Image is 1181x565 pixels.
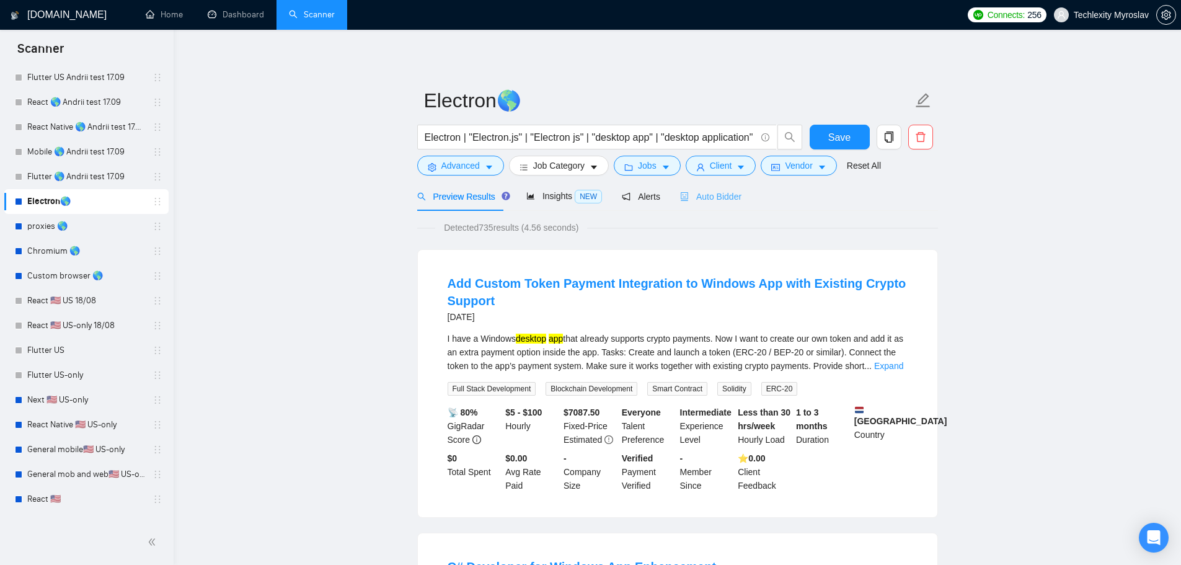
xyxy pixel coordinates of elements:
a: Flutter US [27,338,145,363]
a: React 🇺🇸 [27,487,145,512]
span: 256 [1027,8,1041,22]
span: Blockchain Development [546,382,637,396]
a: General mobile🇺🇸 US-only [27,437,145,462]
span: Detected 735 results (4.56 seconds) [435,221,587,234]
input: Scanner name... [424,85,913,116]
input: Search Freelance Jobs... [425,130,756,145]
b: - [680,453,683,463]
span: user [1057,11,1066,19]
span: holder [153,494,162,504]
span: caret-down [661,162,670,172]
button: barsJob Categorycaret-down [509,156,609,176]
a: Mobile 🌎 Andrii test 17.09 [27,140,145,164]
span: robot [680,192,689,201]
a: Custom browser 🌎 [27,264,145,288]
span: holder [153,370,162,380]
a: setting [1156,10,1176,20]
div: Tooltip anchor [500,190,511,202]
span: search [417,192,426,201]
span: setting [1157,10,1175,20]
button: folderJobscaret-down [614,156,681,176]
div: Member Since [678,452,736,492]
span: Advanced [441,159,480,172]
button: copy [877,125,901,149]
b: $0.00 [505,453,527,463]
div: Hourly Load [735,406,794,447]
a: Add Custom Token Payment Integration to Windows App with Existing Crypto Support [448,277,906,308]
span: caret-down [736,162,745,172]
span: caret-down [590,162,598,172]
a: React Native 🌎 Andrii test 17.09 [27,115,145,140]
span: caret-down [485,162,493,172]
a: React 🇺🇸 US 18/08 [27,288,145,313]
b: Everyone [622,407,661,417]
span: Client [710,159,732,172]
div: Payment Verified [619,452,678,492]
img: logo [11,6,19,25]
span: caret-down [818,162,826,172]
span: user [696,162,705,172]
button: Save [810,125,870,149]
button: delete [908,125,933,149]
a: Electron🌎 [27,189,145,214]
span: Insights [526,191,602,201]
a: General mob and web🇺🇸 US-only - to be done [27,462,145,487]
a: proxies 🌎 [27,214,145,239]
span: holder [153,296,162,306]
a: Expand [874,361,903,371]
span: Smart Contract [647,382,707,396]
span: Save [828,130,851,145]
span: holder [153,321,162,331]
span: bars [520,162,528,172]
span: Estimated [564,435,602,445]
b: - [564,453,567,463]
span: NEW [575,190,602,203]
div: GigRadar Score [445,406,503,447]
span: ... [864,361,872,371]
a: searchScanner [289,9,335,20]
span: Scanner [7,40,74,66]
b: ⭐️ 0.00 [738,453,765,463]
div: Talent Preference [619,406,678,447]
span: search [778,131,802,143]
span: exclamation-circle [604,435,613,444]
div: Duration [794,406,852,447]
a: dashboardDashboard [208,9,264,20]
span: Solidity [717,382,751,396]
span: Job Category [533,159,585,172]
div: Country [852,406,910,447]
button: setting [1156,5,1176,25]
a: Reset All [847,159,881,172]
mark: app [549,334,563,344]
span: area-chart [526,192,535,200]
a: Flutter 🌎 Andrii test 17.09 [27,164,145,189]
button: search [777,125,802,149]
div: I have a Windows that already supports crypto payments. Now I want to create our own token and ad... [448,332,908,373]
span: setting [428,162,436,172]
b: Less than 30 hrs/week [738,407,790,431]
span: ERC-20 [761,382,798,396]
span: holder [153,246,162,256]
span: Vendor [785,159,812,172]
mark: desktop [516,334,546,344]
div: Client Feedback [735,452,794,492]
span: holder [153,97,162,107]
span: holder [153,172,162,182]
b: $ 7087.50 [564,407,599,417]
div: Company Size [561,452,619,492]
div: Avg Rate Paid [503,452,561,492]
a: Next 🇺🇸 [27,512,145,536]
button: userClientcaret-down [686,156,756,176]
span: holder [153,147,162,157]
div: Total Spent [445,452,503,492]
div: Hourly [503,406,561,447]
span: Auto Bidder [680,192,741,202]
button: settingAdvancedcaret-down [417,156,504,176]
span: holder [153,469,162,479]
div: Fixed-Price [561,406,619,447]
a: React 🇺🇸 US-only 18/08 [27,313,145,338]
span: info-circle [761,133,769,141]
span: notification [622,192,630,201]
b: Verified [622,453,653,463]
span: Alerts [622,192,660,202]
